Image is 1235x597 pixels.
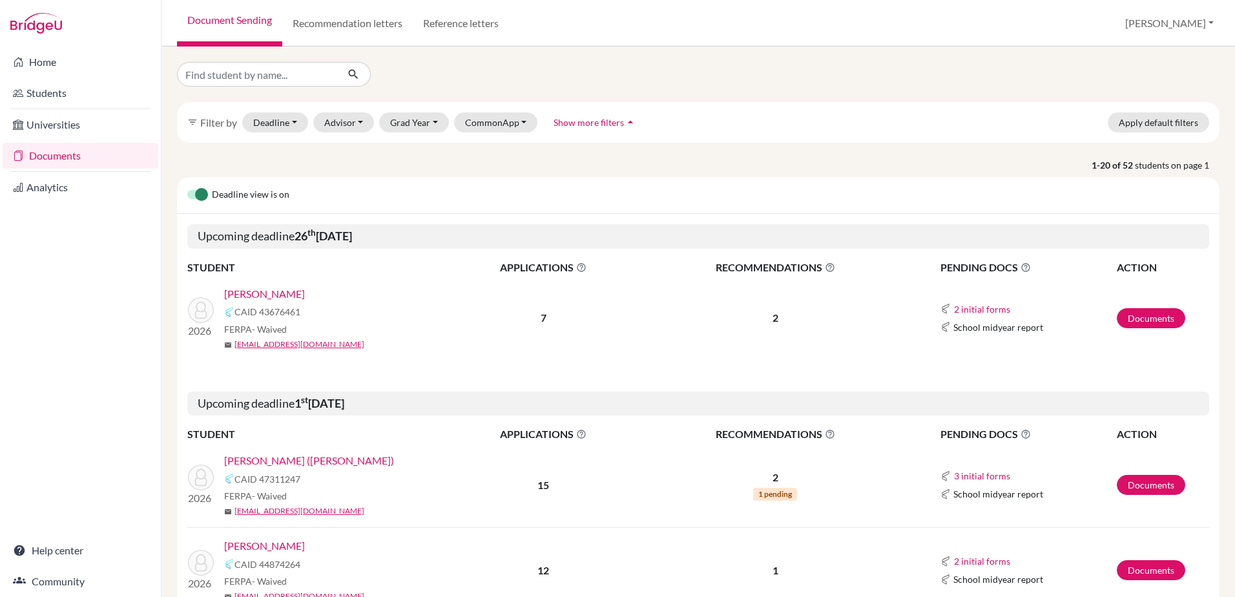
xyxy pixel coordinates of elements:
[940,426,1116,442] span: PENDING DOCS
[307,227,316,238] sup: th
[224,453,394,468] a: [PERSON_NAME] ([PERSON_NAME])
[224,322,287,336] span: FERPA
[953,487,1043,501] span: School midyear report
[187,426,446,443] th: STUDENT
[537,479,549,491] b: 15
[187,259,446,276] th: STUDENT
[10,13,62,34] img: Bridge-U
[252,490,287,501] span: - Waived
[940,260,1116,275] span: PENDING DOCS
[541,311,546,324] b: 7
[313,112,375,132] button: Advisor
[234,305,300,319] span: CAID 43676461
[753,488,797,501] span: 1 pending
[641,470,909,485] p: 2
[953,302,1011,317] button: 2 initial forms
[188,323,214,339] p: 2026
[624,116,637,129] i: arrow_drop_up
[641,426,909,442] span: RECOMMENDATIONS
[3,112,158,138] a: Universities
[224,474,234,484] img: Common App logo
[200,116,237,129] span: Filter by
[940,304,951,314] img: Common App logo
[953,320,1043,334] span: School midyear report
[234,472,300,486] span: CAID 47311247
[940,489,951,499] img: Common App logo
[3,174,158,200] a: Analytics
[295,229,352,243] b: 26 [DATE]
[1135,158,1219,172] span: students on page 1
[3,80,158,106] a: Students
[446,426,640,442] span: APPLICATIONS
[1116,426,1209,443] th: ACTION
[224,489,287,503] span: FERPA
[234,339,364,350] a: [EMAIL_ADDRESS][DOMAIN_NAME]
[242,112,308,132] button: Deadline
[1108,112,1209,132] button: Apply default filters
[224,559,234,569] img: Common App logo
[301,395,308,405] sup: st
[940,322,951,332] img: Common App logo
[554,117,624,128] span: Show more filters
[3,538,158,563] a: Help center
[454,112,538,132] button: CommonApp
[953,554,1011,569] button: 2 initial forms
[3,569,158,594] a: Community
[641,310,909,326] p: 2
[537,564,549,576] b: 12
[234,505,364,517] a: [EMAIL_ADDRESS][DOMAIN_NAME]
[224,286,305,302] a: [PERSON_NAME]
[187,224,1209,249] h5: Upcoming deadline
[940,556,951,567] img: Common App logo
[1092,158,1135,172] strong: 1-20 of 52
[446,260,640,275] span: APPLICATIONS
[940,574,951,585] img: Common App logo
[252,576,287,587] span: - Waived
[3,143,158,169] a: Documents
[1117,475,1185,495] a: Documents
[187,117,198,127] i: filter_list
[224,307,234,317] img: Common App logo
[177,62,337,87] input: Find student by name...
[1116,259,1209,276] th: ACTION
[953,468,1011,483] button: 3 initial forms
[224,574,287,588] span: FERPA
[188,297,214,323] img: Sadasivan, Rohan
[3,49,158,75] a: Home
[234,558,300,571] span: CAID 44874264
[1117,560,1185,580] a: Documents
[295,396,344,410] b: 1 [DATE]
[641,563,909,578] p: 1
[212,187,289,203] span: Deadline view is on
[224,341,232,349] span: mail
[953,572,1043,586] span: School midyear report
[224,538,305,554] a: [PERSON_NAME]
[188,465,214,490] img: Chiang, Mao-Cheng (Jason)
[543,112,648,132] button: Show more filtersarrow_drop_up
[252,324,287,335] span: - Waived
[187,392,1209,416] h5: Upcoming deadline
[188,490,214,506] p: 2026
[379,112,449,132] button: Grad Year
[940,471,951,481] img: Common App logo
[224,508,232,516] span: mail
[188,550,214,576] img: Craft, Robert
[188,576,214,591] p: 2026
[641,260,909,275] span: RECOMMENDATIONS
[1119,11,1219,36] button: [PERSON_NAME]
[1117,308,1185,328] a: Documents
